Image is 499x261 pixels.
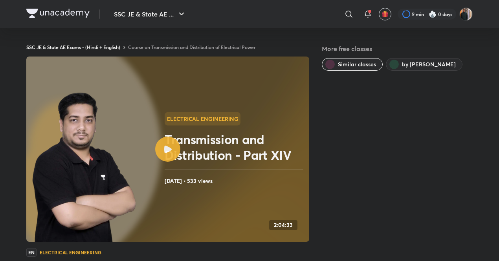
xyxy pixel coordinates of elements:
button: SSC JE & State AE ... [109,6,191,22]
button: Similar classes [322,58,383,71]
span: EN [26,248,37,257]
a: Course on Transmission and Distribution of Electrical Power [128,44,255,50]
img: streak [429,10,437,18]
a: SSC JE & State AE Exams - (Hindi + English) [26,44,120,50]
button: by Rishabh Agrawal [386,58,462,71]
h2: Transmission and Distribution - Part XIV [165,131,306,163]
span: Similar classes [338,60,376,68]
img: avatar [382,11,389,18]
img: Company Logo [26,9,90,18]
a: Company Logo [26,9,90,20]
h4: 2:04:33 [274,222,293,228]
button: avatar [379,8,391,20]
h5: More free classes [322,44,473,53]
h4: Electrical Engineering [40,250,101,255]
span: by Rishabh Agrawal [402,60,456,68]
img: Anish kumar [459,7,473,21]
h4: [DATE] • 533 views [165,176,306,186]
